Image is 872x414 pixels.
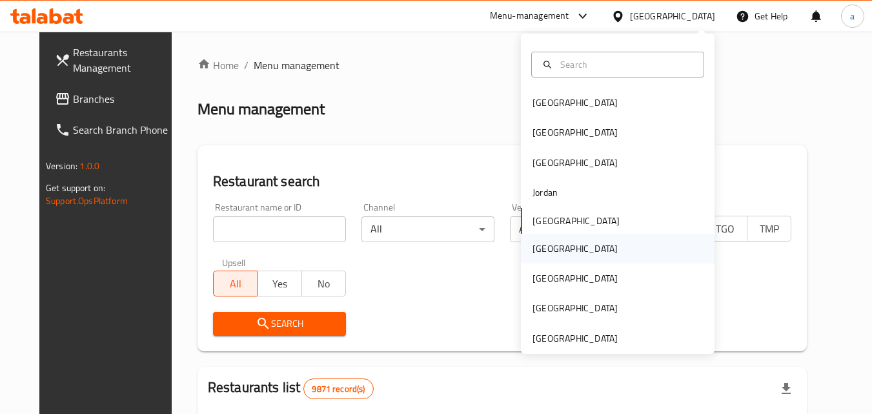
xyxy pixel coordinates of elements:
span: TMP [753,220,786,238]
div: [GEOGRAPHIC_DATA] [532,96,618,110]
button: Search [213,312,346,336]
div: [GEOGRAPHIC_DATA] [532,301,618,315]
div: Menu-management [490,8,569,24]
span: 9871 record(s) [304,383,372,395]
h2: Restaurants list [208,378,374,399]
button: TMP [747,216,791,242]
span: Search [223,316,336,332]
a: Branches [45,83,185,114]
nav: breadcrumb [198,57,807,73]
a: Search Branch Phone [45,114,185,145]
span: Yes [263,274,296,293]
span: Search Branch Phone [73,122,175,138]
div: Total records count [303,378,373,399]
span: Restaurants Management [73,45,175,76]
h2: Menu management [198,99,325,119]
div: [GEOGRAPHIC_DATA] [532,331,618,346]
span: No [307,274,341,293]
div: [GEOGRAPHIC_DATA] [532,242,618,256]
span: Menu management [254,57,340,73]
span: Version: [46,158,77,174]
button: Yes [257,271,301,296]
label: Upsell [222,258,246,267]
span: Branches [73,91,175,107]
div: [GEOGRAPHIC_DATA] [630,9,715,23]
div: Jordan [532,185,558,200]
a: Support.OpsPlatform [46,192,128,209]
div: [GEOGRAPHIC_DATA] [532,271,618,285]
a: Restaurants Management [45,37,185,83]
button: TGO [702,216,747,242]
div: Export file [771,373,802,404]
input: Search for restaurant name or ID.. [213,216,346,242]
a: Home [198,57,239,73]
button: No [301,271,346,296]
span: All [219,274,252,293]
div: All [510,216,643,242]
div: [GEOGRAPHIC_DATA] [532,156,618,170]
span: TGO [708,220,742,238]
span: a [850,9,855,23]
span: 1.0.0 [79,158,99,174]
input: Search [555,57,696,72]
div: [GEOGRAPHIC_DATA] [532,125,618,140]
span: Get support on: [46,180,105,196]
div: All [361,216,494,242]
h2: Restaurant search [213,172,791,191]
li: / [244,57,248,73]
button: All [213,271,258,296]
